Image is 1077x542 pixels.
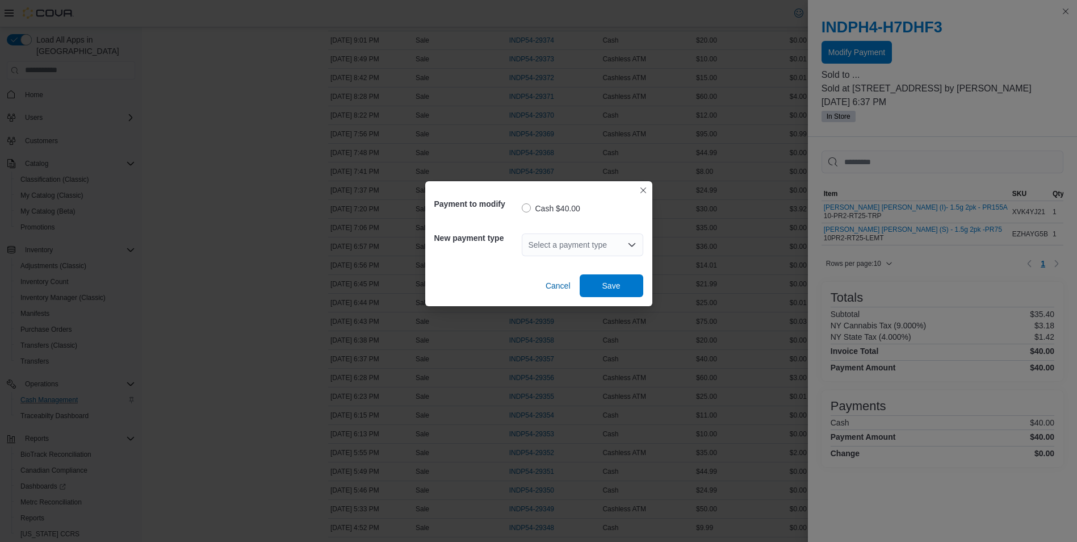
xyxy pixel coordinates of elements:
[546,280,571,291] span: Cancel
[434,227,519,249] h5: New payment type
[580,274,643,297] button: Save
[529,238,530,252] input: Accessible screen reader label
[627,240,636,249] button: Open list of options
[636,184,650,197] button: Closes this modal window
[541,274,575,297] button: Cancel
[522,202,580,215] label: Cash $40.00
[434,193,519,215] h5: Payment to modify
[602,280,621,291] span: Save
